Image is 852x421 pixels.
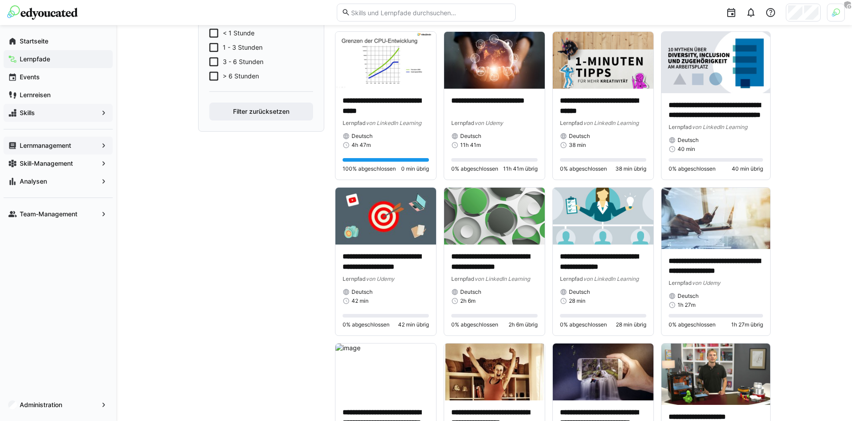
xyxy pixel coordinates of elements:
[444,344,545,400] img: image
[451,165,498,172] span: 0% abgeschlossen
[232,107,291,116] span: Filter zurücksetzen
[223,72,259,81] span: > 6 Stunden
[569,133,590,140] span: Deutsch
[343,275,366,282] span: Lernpfad
[692,124,747,130] span: von LinkedIn Learning
[451,321,498,328] span: 0% abgeschlossen
[560,165,607,172] span: 0% abgeschlossen
[553,32,653,89] img: image
[678,137,699,144] span: Deutsch
[475,275,530,282] span: von LinkedIn Learning
[223,29,254,38] span: < 1 Stunde
[350,9,510,17] input: Skills und Lernpfade durchsuchen…
[692,279,721,286] span: von Udemy
[343,321,390,328] span: 0% abgeschlossen
[661,188,770,249] img: image
[223,43,263,52] span: 1 - 3 Stunden
[444,32,545,89] img: image
[669,165,716,172] span: 0% abgeschlossen
[661,344,770,404] img: image
[460,142,481,149] span: 11h 41m
[223,57,263,66] span: 3 - 6 Stunden
[352,133,373,140] span: Deutsch
[352,142,371,149] span: 4h 47m
[732,165,763,172] span: 40 min übrig
[678,292,699,300] span: Deutsch
[451,275,475,282] span: Lernpfad
[669,124,692,130] span: Lernpfad
[444,188,545,245] img: image
[401,165,429,172] span: 0 min übrig
[553,188,653,245] img: image
[553,344,653,400] img: image
[669,279,692,286] span: Lernpfad
[503,165,538,172] span: 11h 41m übrig
[731,321,763,328] span: 1h 27m übrig
[335,344,436,400] img: image
[678,146,695,153] span: 40 min
[669,321,716,328] span: 0% abgeschlossen
[451,120,475,126] span: Lernpfad
[583,275,639,282] span: von LinkedIn Learning
[569,288,590,296] span: Deutsch
[678,301,695,309] span: 1h 27m
[616,321,646,328] span: 28 min übrig
[352,288,373,296] span: Deutsch
[366,275,394,282] span: von Udemy
[209,103,313,120] button: Filter zurücksetzen
[343,120,366,126] span: Lernpfad
[509,321,538,328] span: 2h 6m übrig
[460,133,481,140] span: Deutsch
[560,120,583,126] span: Lernpfad
[560,275,583,282] span: Lernpfad
[569,297,585,305] span: 28 min
[335,188,436,245] img: image
[366,120,421,126] span: von LinkedIn Learning
[343,165,396,172] span: 100% abgeschlossen
[615,165,646,172] span: 38 min übrig
[583,120,639,126] span: von LinkedIn Learning
[569,142,586,149] span: 38 min
[398,321,429,328] span: 42 min übrig
[475,120,503,126] span: von Udemy
[335,32,436,89] img: image
[560,321,607,328] span: 0% abgeschlossen
[661,32,770,93] img: image
[352,297,369,305] span: 42 min
[460,297,475,305] span: 2h 6m
[460,288,481,296] span: Deutsch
